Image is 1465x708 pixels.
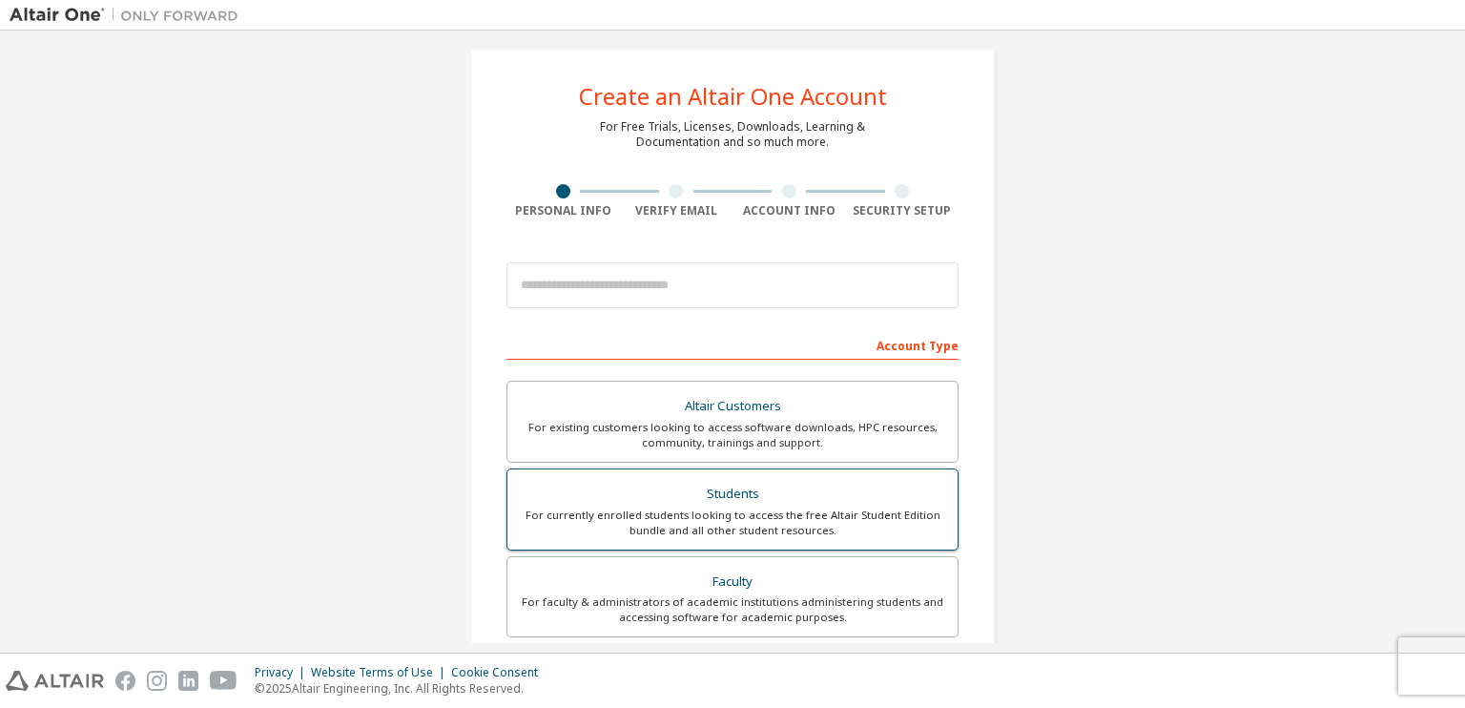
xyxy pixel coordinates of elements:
img: altair_logo.svg [6,671,104,691]
div: Create an Altair One Account [579,85,887,108]
img: instagram.svg [147,671,167,691]
div: Account Info [732,203,846,219]
div: Account Type [506,329,959,360]
p: © 2025 Altair Engineering, Inc. All Rights Reserved. [255,680,549,697]
div: Cookie Consent [451,665,549,680]
div: For currently enrolled students looking to access the free Altair Student Edition bundle and all ... [519,508,946,538]
div: For existing customers looking to access software downloads, HPC resources, community, trainings ... [519,420,946,450]
div: Faculty [519,569,946,595]
img: linkedin.svg [178,671,198,691]
div: Altair Customers [519,393,946,420]
img: facebook.svg [115,671,135,691]
div: Verify Email [620,203,733,219]
div: For Free Trials, Licenses, Downloads, Learning & Documentation and so much more. [600,119,865,150]
div: Students [519,481,946,508]
div: For faculty & administrators of academic institutions administering students and accessing softwa... [519,594,946,625]
div: Security Setup [846,203,959,219]
img: Altair One [10,6,248,25]
img: youtube.svg [210,671,237,691]
div: Personal Info [506,203,620,219]
div: Privacy [255,665,311,680]
div: Website Terms of Use [311,665,451,680]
